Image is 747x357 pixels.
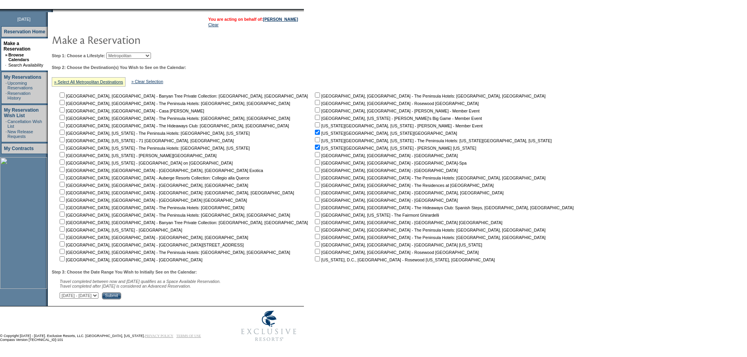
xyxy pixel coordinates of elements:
[58,101,290,106] nobr: [GEOGRAPHIC_DATA], [GEOGRAPHIC_DATA] - The Peninsula Hotels: [GEOGRAPHIC_DATA], [GEOGRAPHIC_DATA]
[313,138,552,143] nobr: [US_STATE][GEOGRAPHIC_DATA], [US_STATE] - The Peninsula Hotels: [US_STATE][GEOGRAPHIC_DATA], [US_...
[58,243,244,247] nobr: [GEOGRAPHIC_DATA], [GEOGRAPHIC_DATA] - [GEOGRAPHIC_DATA][STREET_ADDRESS]
[313,94,545,98] nobr: [GEOGRAPHIC_DATA], [GEOGRAPHIC_DATA] - The Peninsula Hotels: [GEOGRAPHIC_DATA], [GEOGRAPHIC_DATA]
[313,109,480,113] nobr: [GEOGRAPHIC_DATA], [GEOGRAPHIC_DATA] - [PERSON_NAME] - Member Event
[52,65,186,70] b: Step 2: Choose the Destination(s) You Wish to See on the Calendar:
[58,220,308,225] nobr: [GEOGRAPHIC_DATA], [GEOGRAPHIC_DATA] - Banyan Tree Private Collection: [GEOGRAPHIC_DATA], [GEOGRA...
[313,101,478,106] nobr: [GEOGRAPHIC_DATA], [GEOGRAPHIC_DATA] - Rosewood [GEOGRAPHIC_DATA]
[313,243,482,247] nobr: [GEOGRAPHIC_DATA], [GEOGRAPHIC_DATA] - [GEOGRAPHIC_DATA] [US_STATE]
[313,220,502,225] nobr: [GEOGRAPHIC_DATA], [GEOGRAPHIC_DATA] - [GEOGRAPHIC_DATA] [GEOGRAPHIC_DATA]
[17,17,31,22] span: [DATE]
[4,29,45,34] a: Reservation Home
[176,334,201,338] a: TERMS OF USE
[313,131,457,136] nobr: [US_STATE][GEOGRAPHIC_DATA], [US_STATE][GEOGRAPHIC_DATA]
[7,81,33,90] a: Upcoming Reservations
[58,205,244,210] nobr: [GEOGRAPHIC_DATA], [GEOGRAPHIC_DATA] - The Peninsula Hotels: [GEOGRAPHIC_DATA]
[53,9,54,12] img: blank.gif
[58,228,182,232] nobr: [GEOGRAPHIC_DATA], [US_STATE] - [GEOGRAPHIC_DATA]
[102,292,121,299] input: Submit
[58,257,202,262] nobr: [GEOGRAPHIC_DATA], [GEOGRAPHIC_DATA] - [GEOGRAPHIC_DATA]
[5,119,7,129] td: ·
[313,168,458,173] nobr: [GEOGRAPHIC_DATA], [GEOGRAPHIC_DATA] - [GEOGRAPHIC_DATA]
[58,198,247,203] nobr: [GEOGRAPHIC_DATA], [GEOGRAPHIC_DATA] - [GEOGRAPHIC_DATA] [GEOGRAPHIC_DATA]
[54,80,123,84] a: » Select All Metropolitan Destinations
[313,176,545,180] nobr: [GEOGRAPHIC_DATA], [GEOGRAPHIC_DATA] - The Peninsula Hotels: [GEOGRAPHIC_DATA], [GEOGRAPHIC_DATA]
[60,284,191,288] nobr: Travel completed after [DATE] is considered an Advanced Reservation.
[4,146,34,151] a: My Contracts
[58,176,249,180] nobr: [GEOGRAPHIC_DATA], [GEOGRAPHIC_DATA] - Auberge Resorts Collection: Collegio alla Querce
[7,129,33,139] a: New Release Requests
[313,228,545,232] nobr: [GEOGRAPHIC_DATA], [GEOGRAPHIC_DATA] - The Peninsula Hotels: [GEOGRAPHIC_DATA], [GEOGRAPHIC_DATA]
[313,235,545,240] nobr: [GEOGRAPHIC_DATA], [GEOGRAPHIC_DATA] - The Peninsula Hotels: [GEOGRAPHIC_DATA], [GEOGRAPHIC_DATA]
[313,205,574,210] nobr: [GEOGRAPHIC_DATA], [GEOGRAPHIC_DATA] - The Hideaways Club: Spanish Steps, [GEOGRAPHIC_DATA], [GEO...
[313,198,458,203] nobr: [GEOGRAPHIC_DATA], [GEOGRAPHIC_DATA] - [GEOGRAPHIC_DATA]
[4,74,41,80] a: My Reservations
[60,279,221,284] span: Travel completed between now and [DATE] qualifies as a Space Available Reservation.
[50,9,53,12] img: promoShadowLeftCorner.gif
[4,41,31,52] a: Make a Reservation
[58,168,263,173] nobr: [GEOGRAPHIC_DATA], [GEOGRAPHIC_DATA] - [GEOGRAPHIC_DATA], [GEOGRAPHIC_DATA] Exotica
[5,129,7,139] td: ·
[52,270,197,274] b: Step 3: Choose the Date Range You Wish to Initially See on the Calendar:
[58,123,289,128] nobr: [GEOGRAPHIC_DATA], [GEOGRAPHIC_DATA] - The Hideaways Club: [GEOGRAPHIC_DATA], [GEOGRAPHIC_DATA]
[52,53,105,58] b: Step 1: Choose a Lifestyle:
[58,109,204,113] nobr: [GEOGRAPHIC_DATA], [GEOGRAPHIC_DATA] - Casa [PERSON_NAME]
[313,146,476,150] nobr: [US_STATE][GEOGRAPHIC_DATA], [US_STATE] - [PERSON_NAME] [US_STATE]
[58,161,233,165] nobr: [GEOGRAPHIC_DATA], [US_STATE] - [GEOGRAPHIC_DATA] on [GEOGRAPHIC_DATA]
[5,81,7,90] td: ·
[313,257,495,262] nobr: [US_STATE], D.C., [GEOGRAPHIC_DATA] - Rosewood [US_STATE], [GEOGRAPHIC_DATA]
[313,116,482,121] nobr: [GEOGRAPHIC_DATA], [US_STATE] - [PERSON_NAME]'s Big Game - Member Event
[313,250,478,255] nobr: [GEOGRAPHIC_DATA], [GEOGRAPHIC_DATA] - Rosewood [GEOGRAPHIC_DATA]
[58,138,234,143] nobr: [GEOGRAPHIC_DATA], [US_STATE] - 71 [GEOGRAPHIC_DATA], [GEOGRAPHIC_DATA]
[313,123,483,128] nobr: [US_STATE][GEOGRAPHIC_DATA], [US_STATE] - [PERSON_NAME] - Member Event
[313,161,467,165] nobr: [GEOGRAPHIC_DATA], [GEOGRAPHIC_DATA] - [GEOGRAPHIC_DATA]-Spa
[131,79,163,84] a: » Clear Selection
[208,22,218,27] a: Clear
[5,63,7,67] td: ·
[5,53,7,57] b: »
[58,146,250,150] nobr: [GEOGRAPHIC_DATA], [US_STATE] - The Peninsula Hotels: [GEOGRAPHIC_DATA], [US_STATE]
[58,250,290,255] nobr: [GEOGRAPHIC_DATA], [GEOGRAPHIC_DATA] - The Peninsula Hotels: [GEOGRAPHIC_DATA], [GEOGRAPHIC_DATA]
[58,213,290,217] nobr: [GEOGRAPHIC_DATA], [GEOGRAPHIC_DATA] - The Peninsula Hotels: [GEOGRAPHIC_DATA], [GEOGRAPHIC_DATA]
[5,91,7,100] td: ·
[313,183,494,188] nobr: [GEOGRAPHIC_DATA], [GEOGRAPHIC_DATA] - The Residences at [GEOGRAPHIC_DATA]
[58,94,308,98] nobr: [GEOGRAPHIC_DATA], [GEOGRAPHIC_DATA] - Banyan Tree Private Collection: [GEOGRAPHIC_DATA], [GEOGRA...
[8,53,29,62] a: Browse Calendars
[58,190,294,195] nobr: [GEOGRAPHIC_DATA], [GEOGRAPHIC_DATA] - [GEOGRAPHIC_DATA]: [GEOGRAPHIC_DATA], [GEOGRAPHIC_DATA]
[8,63,43,67] a: Search Availability
[4,107,39,118] a: My Reservation Wish List
[52,32,209,47] img: pgTtlMakeReservation.gif
[7,91,31,100] a: Reservation History
[234,306,304,346] img: Exclusive Resorts
[313,153,458,158] nobr: [GEOGRAPHIC_DATA], [GEOGRAPHIC_DATA] - [GEOGRAPHIC_DATA]
[58,153,216,158] nobr: [GEOGRAPHIC_DATA], [US_STATE] - [PERSON_NAME][GEOGRAPHIC_DATA]
[58,235,248,240] nobr: [GEOGRAPHIC_DATA], [GEOGRAPHIC_DATA] - [GEOGRAPHIC_DATA], [GEOGRAPHIC_DATA]
[313,190,503,195] nobr: [GEOGRAPHIC_DATA], [GEOGRAPHIC_DATA] - [GEOGRAPHIC_DATA], [GEOGRAPHIC_DATA]
[208,17,298,22] span: You are acting on behalf of:
[58,131,250,136] nobr: [GEOGRAPHIC_DATA], [US_STATE] - The Peninsula Hotels: [GEOGRAPHIC_DATA], [US_STATE]
[58,116,290,121] nobr: [GEOGRAPHIC_DATA], [GEOGRAPHIC_DATA] - The Peninsula Hotels: [GEOGRAPHIC_DATA], [GEOGRAPHIC_DATA]
[313,213,439,217] nobr: [GEOGRAPHIC_DATA], [US_STATE] - The Fairmont Ghirardelli
[145,334,173,338] a: PRIVACY POLICY
[263,17,298,22] a: [PERSON_NAME]
[58,183,248,188] nobr: [GEOGRAPHIC_DATA], [GEOGRAPHIC_DATA] - [GEOGRAPHIC_DATA], [GEOGRAPHIC_DATA]
[7,119,42,129] a: Cancellation Wish List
